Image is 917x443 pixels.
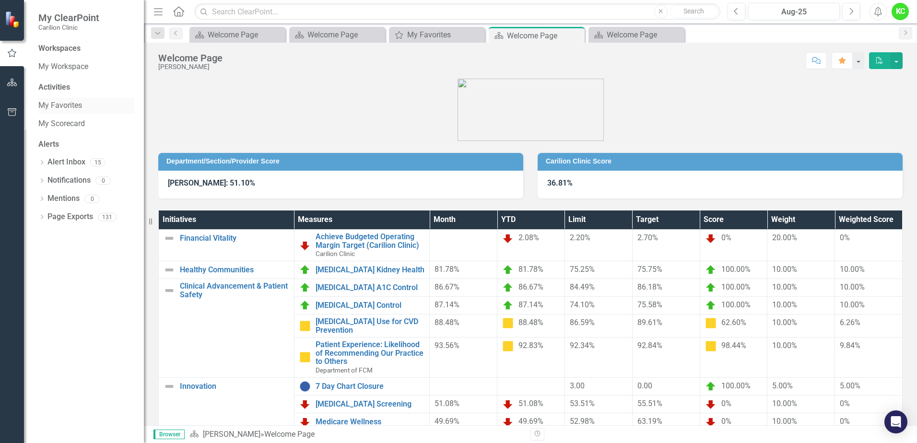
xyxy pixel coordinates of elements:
span: 93.56% [435,341,459,350]
a: 7 Day Chart Closure [316,382,425,391]
span: 88.48% [518,318,543,327]
img: Caution [502,317,514,329]
span: 2.08% [518,233,539,242]
span: 86.18% [637,282,662,291]
img: Not Defined [164,285,175,296]
div: Welcome Page [158,53,223,63]
img: No Information [299,381,311,392]
img: carilion%20clinic%20logo%202.0.png [458,79,604,141]
img: Caution [502,340,514,352]
span: Browser [153,430,185,439]
div: » [189,429,523,440]
a: Alert Inbox [47,157,85,168]
span: 0% [840,417,850,426]
a: My Favorites [38,100,134,111]
img: Caution [705,340,717,352]
a: [MEDICAL_DATA] Screening [316,400,425,408]
span: 0% [840,399,850,408]
span: 100.00% [721,300,751,309]
span: 75.58% [637,300,662,309]
span: 92.83% [518,341,543,350]
small: Carilion Clinic [38,23,99,31]
span: 10.00% [772,265,797,274]
strong: [PERSON_NAME]: 51.10% [168,178,255,187]
span: 98.44% [721,341,746,350]
img: On Target [705,264,717,276]
div: My Favorites [407,29,482,41]
img: On Target [299,300,311,311]
div: 131 [98,213,117,221]
span: 0% [721,417,731,426]
span: 92.34% [570,341,595,350]
span: 84.49% [570,282,595,291]
div: Welcome Page [208,29,283,41]
span: 0% [840,233,850,242]
a: Notifications [47,175,91,186]
span: 86.59% [570,318,595,327]
span: 100.00% [721,282,751,291]
a: Innovation [180,382,289,391]
div: 0 [84,195,100,203]
img: Below Plan [705,398,717,410]
span: 10.00% [772,341,797,350]
span: 20.00% [772,233,797,242]
a: Welcome Page [292,29,383,41]
a: Healthy Communities [180,266,289,274]
img: On Target [502,282,514,293]
img: Below Plan [299,416,311,428]
a: [MEDICAL_DATA] A1C Control [316,283,425,292]
img: Not Defined [164,233,175,244]
strong: 36.81% [547,178,573,187]
a: Medicare Wellness [316,418,425,426]
h3: Department/Section/Provider Score [166,158,518,165]
a: My Favorites [391,29,482,41]
img: Caution [299,351,311,363]
span: 0.00 [637,381,652,390]
img: Below Plan [705,233,717,244]
span: 63.19% [637,417,662,426]
input: Search ClearPoint... [194,3,720,20]
img: ClearPoint Strategy [4,10,23,28]
button: KC [892,3,909,20]
span: 55.51% [637,399,662,408]
a: [MEDICAL_DATA] Use for CVD Prevention [316,317,425,334]
div: Open Intercom Messenger [884,410,907,433]
span: 86.67% [435,282,459,291]
span: 75.75% [637,265,662,274]
div: Aug-25 [752,6,836,18]
div: 0 [95,176,111,185]
h3: Carilion Clinic Score [546,158,898,165]
a: Welcome Page [591,29,682,41]
span: 6.26% [840,318,860,327]
a: Welcome Page [192,29,283,41]
span: 81.78% [435,265,459,274]
span: 10.00% [840,265,865,274]
img: Caution [705,317,717,329]
span: 75.25% [570,265,595,274]
img: Below Plan [705,416,717,428]
div: Welcome Page [264,430,315,439]
span: 10.00% [772,282,797,291]
img: On Target [299,282,311,293]
span: My ClearPoint [38,12,99,23]
div: Welcome Page [507,30,582,42]
div: Workspaces [38,43,81,54]
span: 81.78% [518,265,543,274]
span: 51.08% [518,399,543,408]
a: Achieve Budgeted Operating Margin Target (Carilion Clinic) [316,233,425,249]
a: My Scorecard [38,118,134,129]
img: On Target [705,381,717,392]
span: 87.14% [518,300,543,309]
span: 74.10% [570,300,595,309]
div: Activities [38,82,134,93]
img: Below Plan [299,240,311,251]
div: Alerts [38,139,134,150]
span: 89.61% [637,318,662,327]
img: Not Defined [164,381,175,392]
a: Financial Vitality [180,234,289,243]
span: 10.00% [772,417,797,426]
span: 51.08% [435,399,459,408]
img: On Target [705,282,717,293]
button: Aug-25 [748,3,840,20]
